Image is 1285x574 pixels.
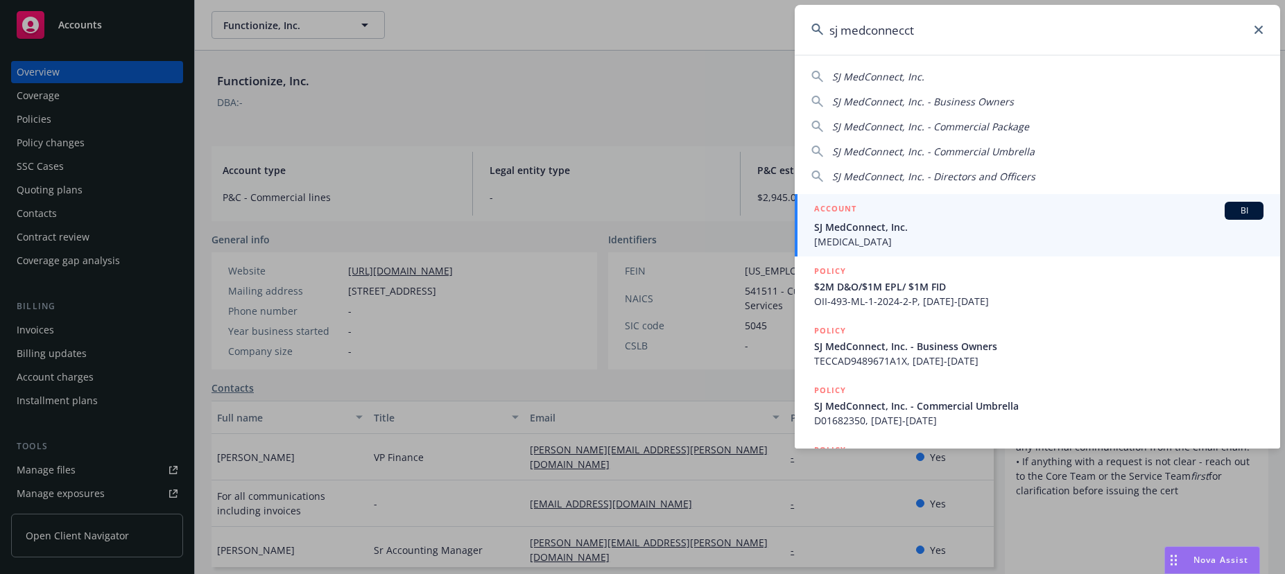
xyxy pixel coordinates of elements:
span: SJ MedConnect, Inc. - Commercial Umbrella [814,399,1264,413]
span: OII-493-ML-1-2024-2-P, [DATE]-[DATE] [814,294,1264,308]
a: POLICYSJ MedConnect, Inc. - Commercial UmbrellaD01682350, [DATE]-[DATE] [795,376,1280,435]
h5: POLICY [814,443,846,457]
h5: POLICY [814,264,846,278]
h5: ACCOUNT [814,202,856,218]
span: BI [1230,205,1258,217]
input: Search... [795,5,1280,55]
span: Nova Assist [1193,554,1248,566]
span: SJ MedConnect, Inc. - Directors and Officers [832,170,1035,183]
span: [MEDICAL_DATA] [814,234,1264,249]
span: SJ MedConnect, Inc. [814,220,1264,234]
a: POLICY [795,435,1280,495]
a: ACCOUNTBISJ MedConnect, Inc.[MEDICAL_DATA] [795,194,1280,256]
span: D01682350, [DATE]-[DATE] [814,413,1264,428]
button: Nova Assist [1164,546,1260,574]
span: TECCAD9489671A1X, [DATE]-[DATE] [814,354,1264,368]
a: POLICYSJ MedConnect, Inc. - Business OwnersTECCAD9489671A1X, [DATE]-[DATE] [795,316,1280,376]
span: SJ MedConnect, Inc. - Commercial Package [832,120,1029,133]
h5: POLICY [814,383,846,397]
span: SJ MedConnect, Inc. - Commercial Umbrella [832,145,1035,158]
a: POLICY$2M D&O/$1M EPL/ $1M FIDOII-493-ML-1-2024-2-P, [DATE]-[DATE] [795,256,1280,316]
span: SJ MedConnect, Inc. [832,70,924,83]
span: SJ MedConnect, Inc. - Business Owners [832,95,1014,108]
span: SJ MedConnect, Inc. - Business Owners [814,339,1264,354]
span: $2M D&O/$1M EPL/ $1M FID [814,279,1264,294]
div: Drag to move [1165,547,1182,573]
h5: POLICY [814,324,846,338]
